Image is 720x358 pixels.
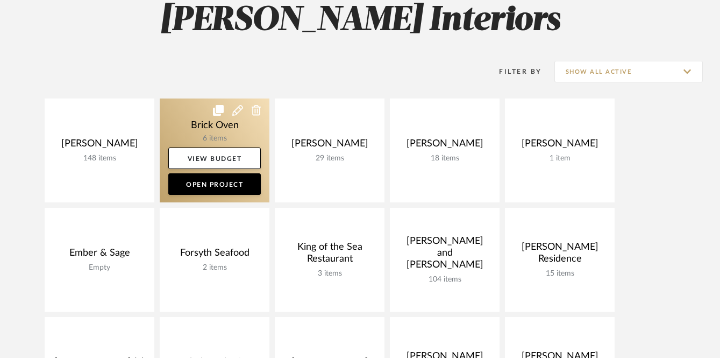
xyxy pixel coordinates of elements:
div: [PERSON_NAME] [283,138,376,154]
div: Ember & Sage [53,247,146,263]
div: Filter By [486,66,542,77]
div: [PERSON_NAME] [398,138,491,154]
div: 15 items [514,269,606,278]
div: 3 items [283,269,376,278]
div: [PERSON_NAME] and [PERSON_NAME] [398,235,491,275]
div: Empty [53,263,146,272]
div: 2 items [168,263,261,272]
a: Open Project [168,173,261,195]
div: 18 items [398,154,491,163]
div: Forsyth Seafood [168,247,261,263]
div: 104 items [398,275,491,284]
div: 29 items [283,154,376,163]
div: 148 items [53,154,146,163]
div: [PERSON_NAME] Residence [514,241,606,269]
div: King of the Sea Restaurant [283,241,376,269]
div: 1 item [514,154,606,163]
a: View Budget [168,148,261,169]
div: [PERSON_NAME] [53,138,146,154]
div: [PERSON_NAME] [514,138,606,154]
